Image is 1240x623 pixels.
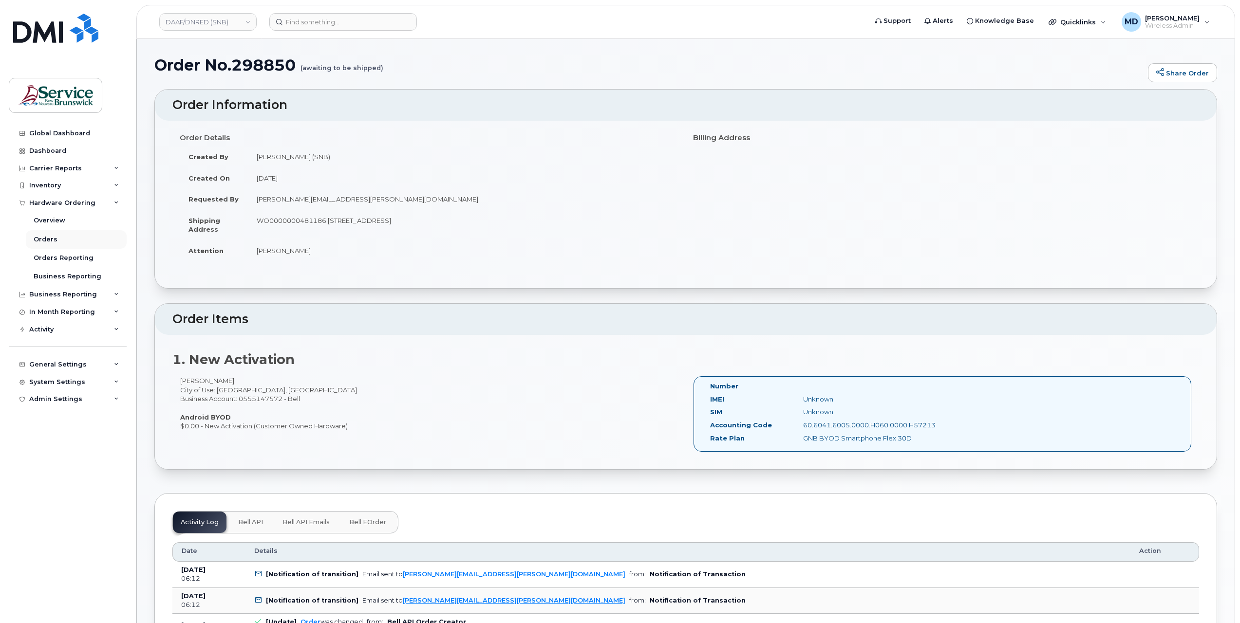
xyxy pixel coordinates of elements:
[181,574,237,583] div: 06:12
[796,407,926,417] div: Unknown
[188,153,228,161] strong: Created By
[629,597,646,604] span: from:
[172,376,686,430] div: [PERSON_NAME] City of Use: [GEOGRAPHIC_DATA], [GEOGRAPHIC_DATA] Business Account: 0555147572 - Be...
[188,195,239,203] strong: Requested By
[362,597,625,604] div: Email sent to
[301,56,383,72] small: (awaiting to be shipped)
[181,592,206,600] b: [DATE]
[650,597,746,604] b: Notification of Transaction
[188,247,224,255] strong: Attention
[349,518,386,526] span: Bell eOrder
[266,570,358,578] b: [Notification of transition]
[796,421,926,430] div: 60.6041.6005.0000.H060.0000.H57213
[248,167,678,189] td: [DATE]
[188,217,220,234] strong: Shipping Address
[172,98,1199,112] h2: Order Information
[181,601,237,609] div: 06:12
[710,434,745,443] label: Rate Plan
[629,570,646,578] span: from:
[180,134,678,142] h4: Order Details
[248,240,678,261] td: [PERSON_NAME]
[238,518,263,526] span: Bell API
[248,210,678,240] td: WO0000000481186 [STREET_ADDRESS]
[154,56,1143,73] h1: Order No.298850
[710,382,738,391] label: Number
[282,518,330,526] span: Bell API Emails
[693,134,1192,142] h4: Billing Address
[248,146,678,167] td: [PERSON_NAME] (SNB)
[1130,542,1199,562] th: Action
[254,547,278,555] span: Details
[796,434,926,443] div: GNB BYOD Smartphone Flex 30D
[403,570,625,578] a: [PERSON_NAME][EMAIL_ADDRESS][PERSON_NAME][DOMAIN_NAME]
[710,395,724,404] label: IMEI
[650,570,746,578] b: Notification of Transaction
[181,566,206,573] b: [DATE]
[710,421,772,430] label: Accounting Code
[180,413,231,421] strong: Android BYOD
[266,597,358,604] b: [Notification of transition]
[403,597,625,604] a: [PERSON_NAME][EMAIL_ADDRESS][PERSON_NAME][DOMAIN_NAME]
[796,395,926,404] div: Unknown
[1148,63,1217,83] a: Share Order
[188,174,230,182] strong: Created On
[172,312,1199,326] h2: Order Items
[182,547,197,555] span: Date
[710,407,722,417] label: SIM
[172,351,295,367] strong: 1. New Activation
[248,188,678,210] td: [PERSON_NAME][EMAIL_ADDRESS][PERSON_NAME][DOMAIN_NAME]
[362,570,625,578] div: Email sent to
